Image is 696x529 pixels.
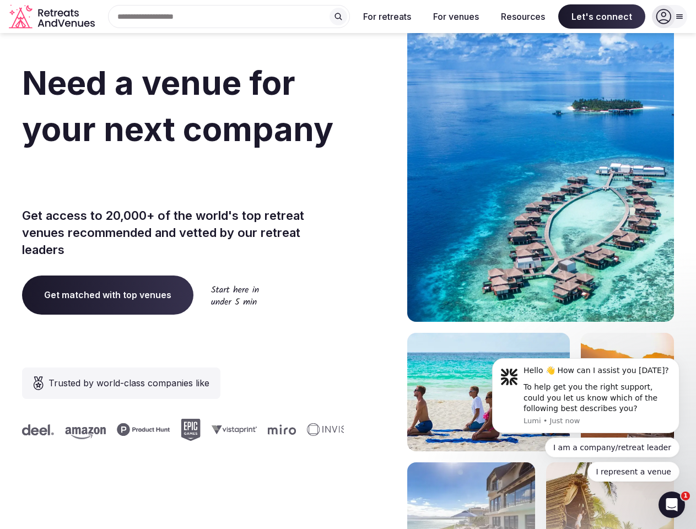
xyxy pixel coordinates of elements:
svg: Miro company logo [266,424,294,435]
span: 1 [681,492,690,500]
span: Need a venue for your next company [22,63,333,149]
img: yoga on tropical beach [407,333,570,451]
span: Let's connect [558,4,645,29]
svg: Deel company logo [20,424,52,435]
iframe: Intercom notifications message [476,298,696,499]
button: For venues [424,4,488,29]
img: Start here in under 5 min [211,285,259,305]
button: Resources [492,4,554,29]
a: Visit the homepage [9,4,97,29]
svg: Epic Games company logo [179,419,199,441]
svg: Retreats and Venues company logo [9,4,97,29]
a: Get matched with top venues [22,276,193,314]
iframe: Intercom live chat [659,492,685,518]
button: For retreats [354,4,420,29]
span: Trusted by world-class companies like [48,376,209,390]
svg: Invisible company logo [305,423,366,436]
svg: Vistaprint company logo [210,425,255,434]
p: Get access to 20,000+ of the world's top retreat venues recommended and vetted by our retreat lea... [22,207,344,258]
